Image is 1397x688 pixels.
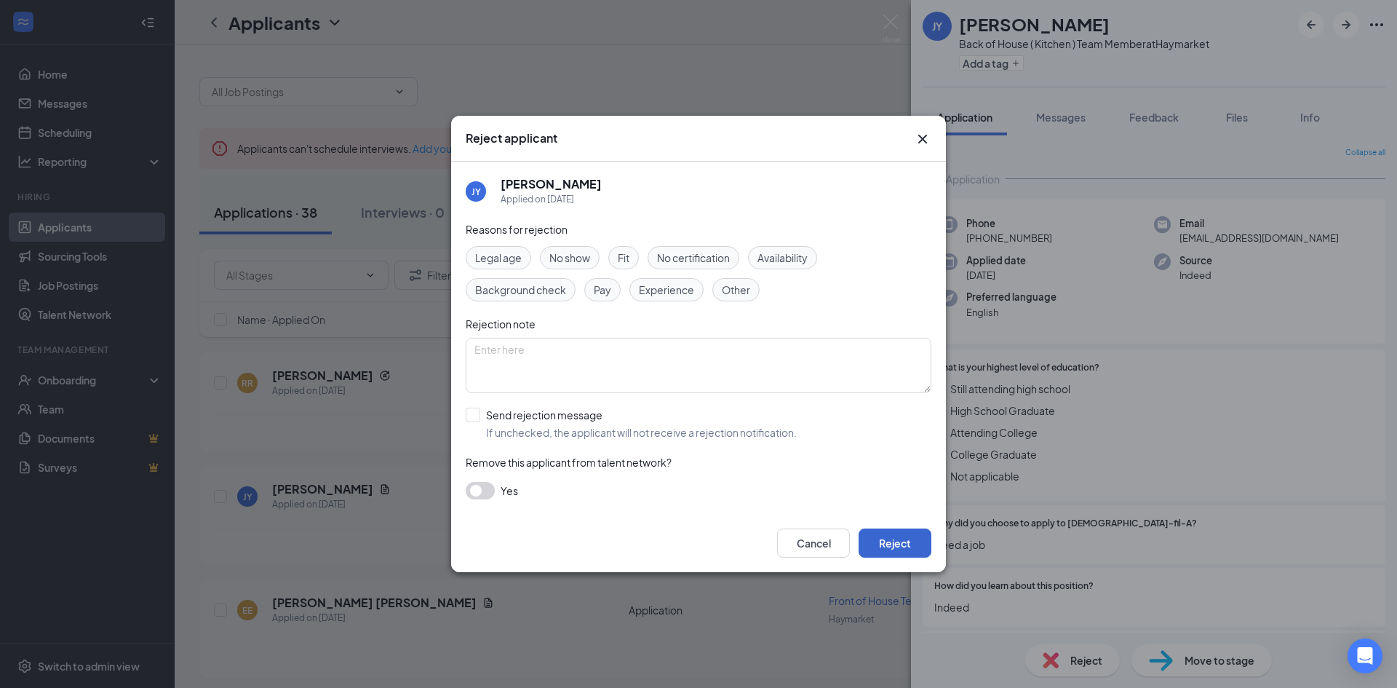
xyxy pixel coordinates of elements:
span: Pay [594,282,611,298]
span: No show [549,250,590,266]
span: Rejection note [466,317,536,331]
button: Reject [859,529,931,558]
span: Reasons for rejection [466,223,568,236]
span: Background check [475,282,566,298]
div: Applied on [DATE] [501,192,602,207]
span: Remove this applicant from talent network? [466,456,672,469]
button: Cancel [777,529,850,558]
span: Availability [757,250,808,266]
button: Close [914,130,931,148]
div: JY [471,186,481,198]
h3: Reject applicant [466,130,557,146]
h5: [PERSON_NAME] [501,176,602,192]
span: Legal age [475,250,522,266]
span: Other [722,282,750,298]
span: No certification [657,250,730,266]
span: Experience [639,282,694,298]
svg: Cross [914,130,931,148]
div: Open Intercom Messenger [1348,638,1382,673]
span: Yes [501,482,518,499]
span: Fit [618,250,629,266]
